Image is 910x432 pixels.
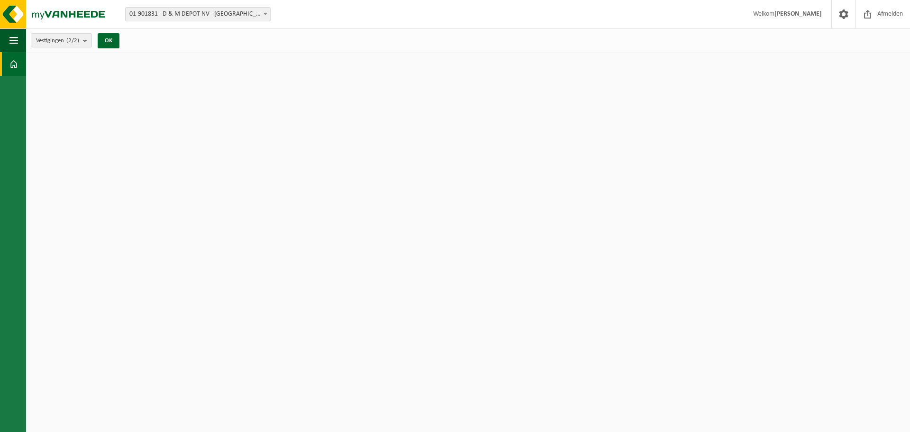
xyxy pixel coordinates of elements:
button: Vestigingen(2/2) [31,33,92,47]
span: 01-901831 - D & M DEPOT NV - AARTSELAAR [126,8,270,21]
button: OK [98,33,119,48]
span: Vestigingen [36,34,79,48]
span: 01-901831 - D & M DEPOT NV - AARTSELAAR [125,7,271,21]
count: (2/2) [66,37,79,44]
strong: [PERSON_NAME] [774,10,822,18]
